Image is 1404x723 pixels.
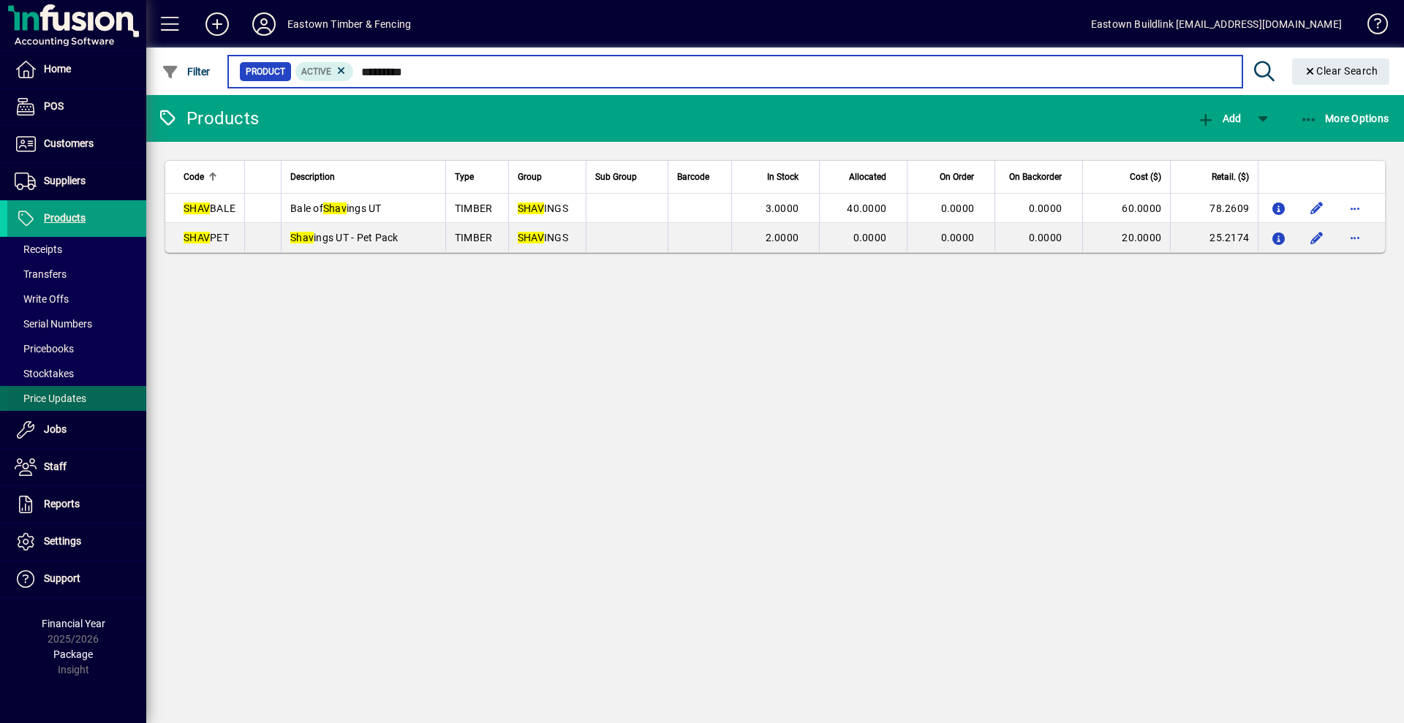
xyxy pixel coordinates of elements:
[7,336,146,361] a: Pricebooks
[1193,105,1245,132] button: Add
[184,169,235,185] div: Code
[455,232,493,243] span: TIMBER
[7,237,146,262] a: Receipts
[295,62,354,81] mat-chip: Activation Status: Active
[1304,65,1378,77] span: Clear Search
[7,386,146,411] a: Price Updates
[44,175,86,186] span: Suppliers
[15,243,62,255] span: Receipts
[7,311,146,336] a: Serial Numbers
[1091,12,1342,36] div: Eastown Buildlink [EMAIL_ADDRESS][DOMAIN_NAME]
[15,318,92,330] span: Serial Numbers
[290,202,382,214] span: Bale of ings UT
[7,412,146,448] a: Jobs
[518,202,544,214] em: SHAV
[1297,105,1393,132] button: More Options
[941,202,975,214] span: 0.0000
[42,618,105,629] span: Financial Year
[1305,226,1329,249] button: Edit
[1356,3,1386,50] a: Knowledge Base
[158,58,214,85] button: Filter
[940,169,974,185] span: On Order
[1292,58,1390,85] button: Clear
[916,169,987,185] div: On Order
[677,169,722,185] div: Barcode
[518,232,544,243] em: SHAV
[15,268,67,280] span: Transfers
[1082,223,1170,252] td: 20.0000
[7,361,146,386] a: Stocktakes
[941,232,975,243] span: 0.0000
[7,88,146,125] a: POS
[184,202,210,214] em: SHAV
[1029,202,1063,214] span: 0.0000
[194,11,241,37] button: Add
[44,63,71,75] span: Home
[847,202,886,214] span: 40.0000
[15,368,74,379] span: Stocktakes
[1197,113,1241,124] span: Add
[766,202,799,214] span: 3.0000
[7,449,146,485] a: Staff
[246,64,285,79] span: Product
[1305,197,1329,220] button: Edit
[1170,223,1258,252] td: 25.2174
[53,648,93,660] span: Package
[518,202,568,214] span: INGS
[518,232,568,243] span: INGS
[7,523,146,560] a: Settings
[595,169,659,185] div: Sub Group
[290,169,437,185] div: Description
[241,11,287,37] button: Profile
[44,212,86,224] span: Products
[44,535,81,547] span: Settings
[7,561,146,597] a: Support
[1343,197,1367,220] button: More options
[1130,169,1161,185] span: Cost ($)
[7,51,146,88] a: Home
[44,498,80,510] span: Reports
[518,169,542,185] span: Group
[323,202,347,214] em: Shav
[44,137,94,149] span: Customers
[741,169,812,185] div: In Stock
[455,169,474,185] span: Type
[287,12,411,36] div: Eastown Timber & Fencing
[184,169,204,185] span: Code
[15,343,74,355] span: Pricebooks
[1343,226,1367,249] button: More options
[44,423,67,435] span: Jobs
[1009,169,1062,185] span: On Backorder
[518,169,577,185] div: Group
[184,202,235,214] span: BALE
[162,66,211,77] span: Filter
[7,262,146,287] a: Transfers
[301,67,331,77] span: Active
[44,100,64,112] span: POS
[184,232,210,243] em: SHAV
[7,163,146,200] a: Suppliers
[7,287,146,311] a: Write Offs
[849,169,886,185] span: Allocated
[15,293,69,305] span: Write Offs
[1212,169,1249,185] span: Retail. ($)
[290,232,399,243] span: ings UT - Pet Pack
[7,486,146,523] a: Reports
[595,169,637,185] span: Sub Group
[184,232,229,243] span: PET
[1300,113,1389,124] span: More Options
[1004,169,1075,185] div: On Backorder
[1170,194,1258,223] td: 78.2609
[44,572,80,584] span: Support
[455,169,499,185] div: Type
[767,169,799,185] span: In Stock
[290,232,314,243] em: Shav
[157,107,259,130] div: Products
[455,202,493,214] span: TIMBER
[766,232,799,243] span: 2.0000
[677,169,709,185] span: Barcode
[44,461,67,472] span: Staff
[853,232,887,243] span: 0.0000
[15,393,86,404] span: Price Updates
[290,169,335,185] span: Description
